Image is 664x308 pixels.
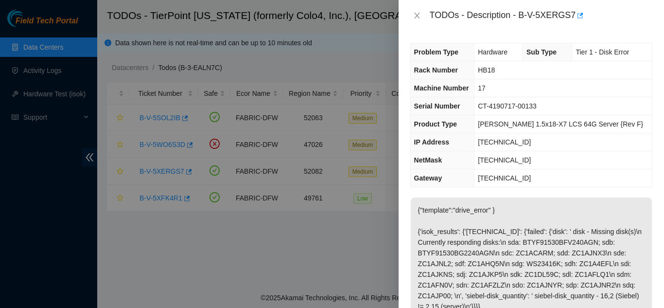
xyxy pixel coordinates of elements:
[478,84,486,92] span: 17
[414,48,459,56] span: Problem Type
[410,11,424,20] button: Close
[576,48,629,56] span: Tier 1 - Disk Error
[430,8,652,23] div: TODOs - Description - B-V-5XERGS7
[414,84,469,92] span: Machine Number
[478,48,507,56] span: Hardware
[414,138,449,146] span: IP Address
[478,138,531,146] span: [TECHNICAL_ID]
[414,102,460,110] span: Serial Number
[414,120,457,128] span: Product Type
[478,156,531,164] span: [TECHNICAL_ID]
[414,156,442,164] span: NetMask
[478,102,537,110] span: CT-4190717-00133
[478,174,531,182] span: [TECHNICAL_ID]
[478,120,643,128] span: [PERSON_NAME] 1.5x18-X7 LCS 64G Server {Rev F}
[526,48,557,56] span: Sub Type
[478,66,495,74] span: HB18
[414,174,442,182] span: Gateway
[413,12,421,19] span: close
[414,66,458,74] span: Rack Number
